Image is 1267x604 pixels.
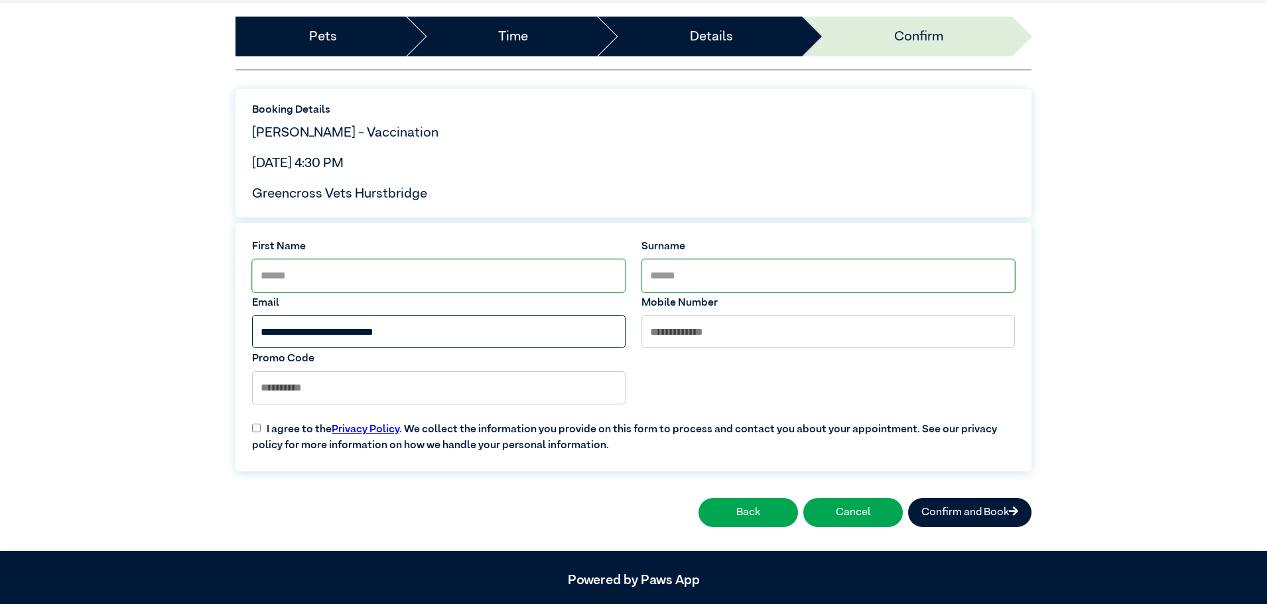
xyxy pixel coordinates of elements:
[641,239,1015,255] label: Surname
[252,295,626,311] label: Email
[252,351,626,367] label: Promo Code
[252,156,344,170] span: [DATE] 4:30 PM
[252,187,427,200] span: Greencross Vets Hurstbridge
[498,27,528,46] a: Time
[235,572,1032,588] h5: Powered by Paws App
[332,424,399,435] a: Privacy Policy
[252,424,261,432] input: I agree to thePrivacy Policy. We collect the information you provide on this form to process and ...
[908,498,1032,527] button: Confirm and Book
[803,498,903,527] button: Cancel
[699,498,798,527] button: Back
[309,27,337,46] a: Pets
[244,411,1023,453] label: I agree to the . We collect the information you provide on this form to process and contact you a...
[641,295,1015,311] label: Mobile Number
[252,102,1015,118] label: Booking Details
[252,239,626,255] label: First Name
[252,126,438,139] span: [PERSON_NAME] - Vaccination
[690,27,733,46] a: Details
